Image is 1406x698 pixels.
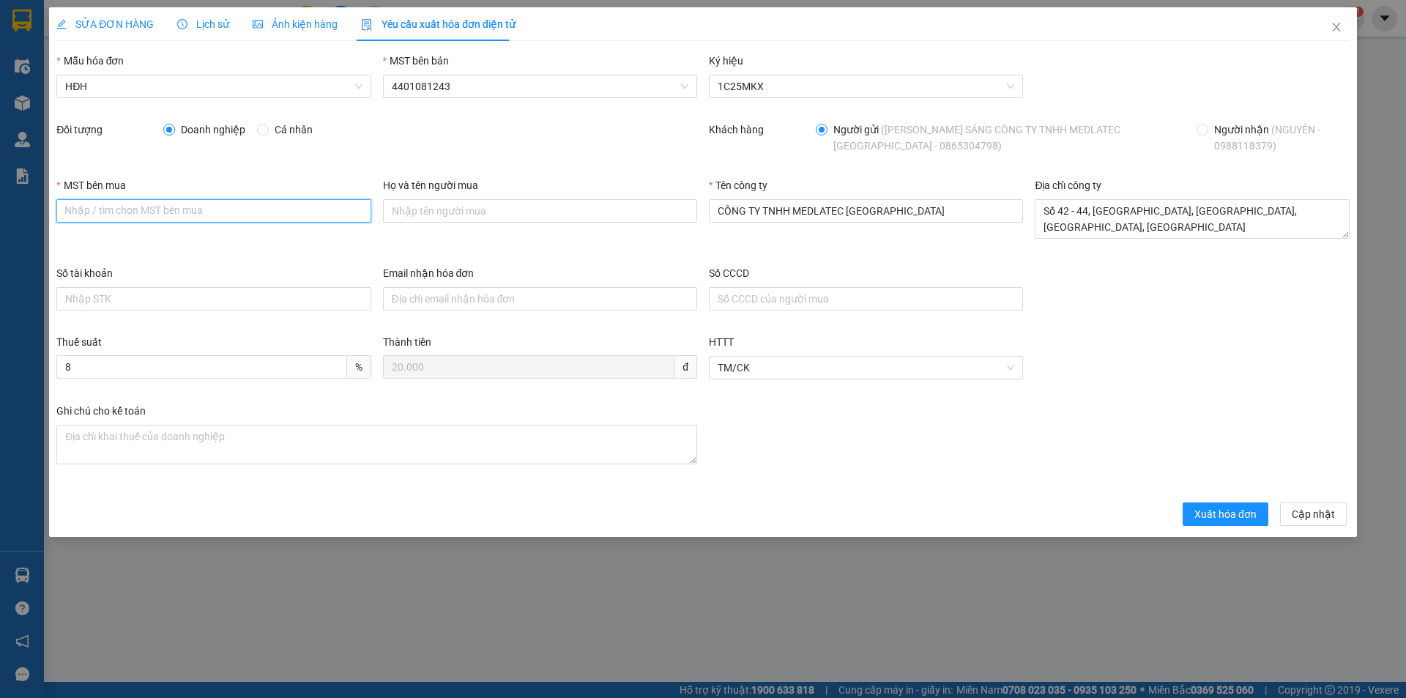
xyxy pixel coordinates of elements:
span: Doanh nghiệp [175,122,251,138]
span: Ảnh kiện hàng [253,18,338,30]
input: Số tài khoản [56,287,371,311]
img: icon [361,19,373,31]
label: Thuế suất [56,336,102,348]
label: Ghi chú cho kế toán [56,405,146,417]
span: Người gửi [827,122,1180,154]
span: edit [56,19,67,29]
span: TM/CK [718,357,1014,379]
span: SỬA ĐƠN HÀNG [56,18,154,30]
span: clock-circle [177,19,187,29]
textarea: Ghi chú cho kế toán [56,425,697,464]
span: Người nhận [1208,122,1343,154]
span: Yêu cầu xuất hóa đơn điện tử [361,18,516,30]
label: Thành tiền [383,336,431,348]
input: Thuế suất [56,355,346,379]
input: Số CCCD [709,287,1023,311]
span: % [347,355,371,379]
textarea: Địa chỉ công ty [1035,199,1349,239]
input: Email nhận hóa đơn [383,287,697,311]
span: Lịch sử [177,18,229,30]
button: Close [1316,7,1357,48]
span: close [1331,21,1342,33]
label: Số CCCD [709,267,749,279]
label: Khách hàng [709,124,764,135]
label: Ký hiệu [709,55,743,67]
label: MST bên mua [56,179,125,191]
input: Họ và tên người mua [383,199,697,223]
label: Họ và tên người mua [383,179,478,191]
label: Số tài khoản [56,267,113,279]
span: Cập nhật [1292,506,1335,522]
span: picture [253,19,263,29]
label: Đối tượng [56,124,103,135]
label: MST bên bán [383,55,449,67]
span: 1C25MKX [718,75,1014,97]
input: MST bên mua [56,199,371,223]
span: HĐH [65,75,362,97]
label: Mẫu hóa đơn [56,55,124,67]
label: Địa chỉ công ty [1035,179,1101,191]
span: đ [674,355,697,379]
span: 4401081243 [392,75,688,97]
span: Cá nhân [269,122,319,138]
label: Email nhận hóa đơn [383,267,475,279]
span: Xuất hóa đơn [1194,506,1257,522]
label: Tên công ty [709,179,767,191]
input: Tên công ty [709,199,1023,223]
label: HTTT [709,336,734,348]
button: Cập nhật [1280,502,1347,526]
button: Xuất hóa đơn [1183,502,1268,526]
span: ([PERSON_NAME] SÁNG CÔNG TY TNHH MEDLATEC [GEOGRAPHIC_DATA] - 0865304798) [833,124,1120,152]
